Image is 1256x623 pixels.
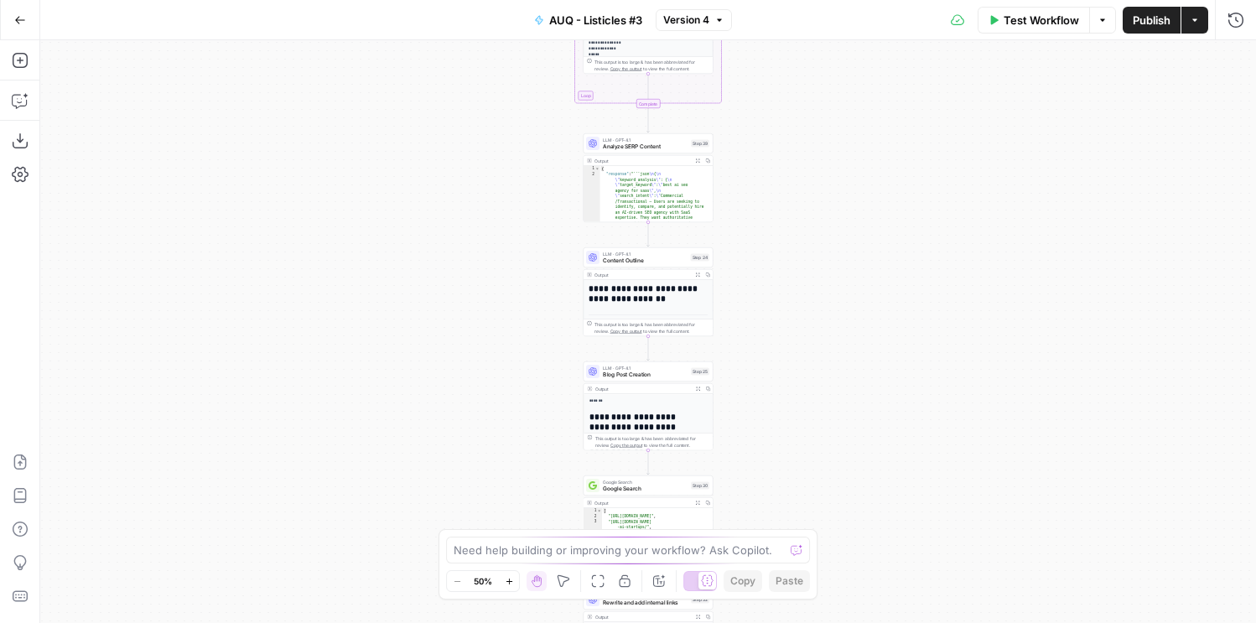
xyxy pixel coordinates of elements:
[647,108,650,132] g: Edge from step_37-iteration-end to step_39
[647,222,650,247] g: Edge from step_39 to step_24
[610,443,642,448] span: Copy the output
[584,133,714,222] div: LLM · GPT-4.1Analyze SERP ContentStep 39Output{ "response":"```json\n{\n \"keyword_analysis\": {\...
[603,371,688,379] span: Blog Post Creation
[1004,12,1079,29] span: Test Workflow
[656,9,732,31] button: Version 4
[647,336,650,361] g: Edge from step_24 to step_25
[691,368,709,376] div: Step 25
[603,599,688,607] span: Rewrite and add internal links
[603,137,688,143] span: LLM · GPT-4.1
[691,254,710,262] div: Step 24
[1123,7,1181,34] button: Publish
[603,257,688,265] span: Content Outline
[594,158,690,164] div: Output
[603,251,688,257] span: LLM · GPT-4.1
[594,59,709,72] div: This output is too large & has been abbreviated for review. to view the full content.
[603,143,688,151] span: Analyze SERP Content
[610,66,642,71] span: Copy the output
[691,596,709,604] div: Step 32
[1133,12,1170,29] span: Publish
[978,7,1089,34] button: Test Workflow
[584,519,602,530] div: 3
[691,140,709,148] div: Step 39
[584,475,714,564] div: Google SearchGoogle SearchStep 30Output[ "[URL][DOMAIN_NAME]", "[URL][DOMAIN_NAME] -ai-startups/"...
[474,574,492,588] span: 50%
[603,479,688,485] span: Google Search
[691,482,709,490] div: Step 30
[584,514,602,520] div: 2
[663,13,709,28] span: Version 4
[594,321,709,335] div: This output is too large & has been abbreviated for review. to view the full content.
[594,500,690,506] div: Output
[594,435,709,449] div: This output is too large & has been abbreviated for review. to view the full content.
[636,99,661,108] div: Complete
[584,99,714,108] div: Complete
[730,574,755,589] span: Copy
[594,386,690,392] div: Output
[597,508,602,514] span: Toggle code folding, rows 1 through 12
[769,570,810,592] button: Paste
[603,485,688,493] span: Google Search
[595,166,600,172] span: Toggle code folding, rows 1 through 3
[584,508,602,514] div: 1
[549,12,642,29] span: AUQ - Listicles #3
[584,166,600,172] div: 1
[524,7,652,34] button: AUQ - Listicles #3
[603,365,688,371] span: LLM · GPT-4.1
[647,450,650,475] g: Edge from step_25 to step_30
[594,614,690,620] div: Output
[776,574,803,589] span: Paste
[610,329,642,334] span: Copy the output
[594,272,690,278] div: Output
[724,570,762,592] button: Copy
